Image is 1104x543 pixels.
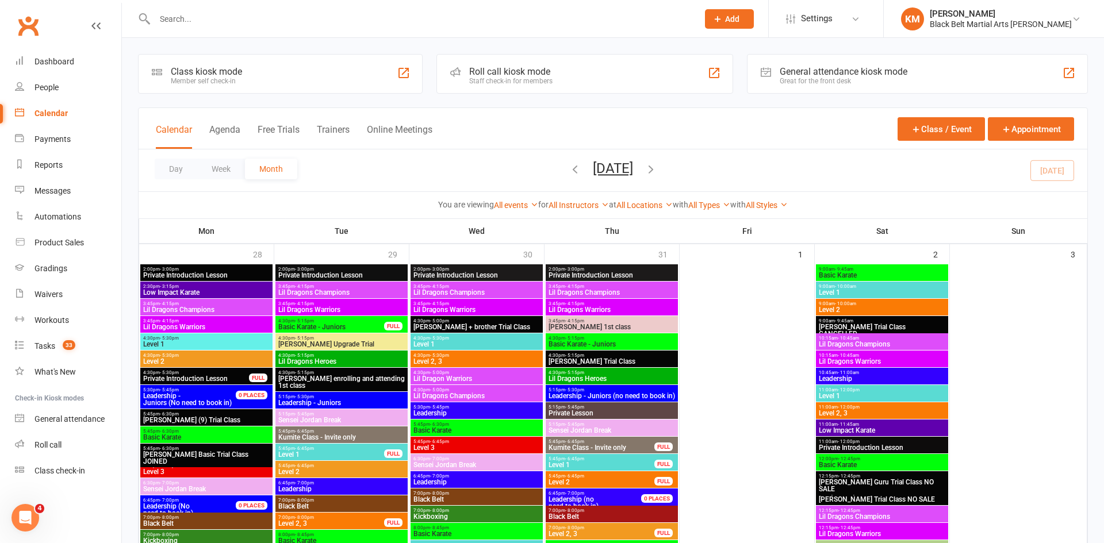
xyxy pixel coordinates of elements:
span: 3:45pm [548,301,676,306]
span: [PERSON_NAME] 1st class [548,324,676,330]
span: Level 1 [818,289,946,296]
span: 4:30pm [278,318,385,324]
a: Tasks 33 [15,333,121,359]
span: Leadership - Juniors (no need to book in) [548,392,676,399]
span: 12:00pm [818,456,946,461]
div: 30 [523,244,544,263]
span: 11:00am [818,439,946,444]
div: Gradings [34,264,67,273]
span: Settings [801,6,833,32]
button: [DATE] [593,160,633,176]
span: Private Introduction Lesson [278,272,405,279]
button: Calendar [156,124,192,149]
span: 5:15pm [278,394,405,399]
span: - 9:45am [835,318,853,324]
input: Search... [151,11,690,27]
div: KM [901,7,924,30]
span: Leadership (no [549,495,594,503]
div: General attendance [34,414,105,423]
span: - 6:30pm [430,422,449,427]
th: Tue [274,219,409,243]
span: - 4:15pm [430,284,449,289]
a: General attendance kiosk mode [15,406,121,432]
span: - 3:00pm [565,267,584,272]
div: FULL [249,373,267,382]
span: - 10:45am [838,353,859,358]
span: 6:30pm [413,456,540,461]
span: - 5:30pm [565,387,584,392]
span: Level 2 [818,306,946,313]
div: 1 [798,244,814,263]
a: People [15,75,121,101]
span: 6:45pm [143,498,250,503]
span: 6:45pm [278,480,405,486]
span: Private Introduction Lesson [548,272,676,279]
span: Lil Dragons Champions [143,306,270,313]
span: 4:30pm [413,353,540,358]
span: Basic Karate - Juniors [548,341,676,348]
span: Leadership - Juniors [278,399,405,406]
span: - 7:00pm [160,498,179,503]
span: Lil Dragons Champions [278,289,405,296]
span: - 6:30pm [160,446,179,451]
div: 3 [1071,244,1087,263]
button: Agenda [209,124,240,149]
span: Sensei Jordan Break [143,486,270,492]
div: Calendar [34,109,68,118]
span: - 12:00pm [838,439,860,444]
div: FULL [384,449,402,458]
span: 5:15pm [548,387,676,392]
span: Level 3 [143,468,270,475]
span: - 10:45am [838,336,859,341]
span: 5:45pm [413,439,540,444]
span: 5:45pm [548,473,655,479]
a: All Styles [746,201,788,210]
span: - 10:00am [835,301,856,306]
a: Clubworx [14,11,43,40]
div: 0 PLACES [236,391,267,399]
span: 33 [63,340,75,350]
span: 5:45pm [278,429,405,434]
div: Dashboard [34,57,74,66]
span: - 4:15pm [565,284,584,289]
div: Roll call kiosk mode [469,66,553,77]
div: Reports [34,160,63,170]
span: - 5:30pm [160,353,179,358]
span: 4:30pm [278,336,405,341]
th: Mon [139,219,274,243]
div: FULL [384,322,402,330]
span: 3:45pm [143,318,270,324]
span: - 4:15pm [160,318,179,324]
span: 3:45pm [548,318,676,324]
span: - 5:30pm [295,394,314,399]
span: - 5:15pm [295,318,314,324]
span: Black Belt [413,496,540,503]
strong: with [673,200,688,209]
a: Payments [15,126,121,152]
div: 2 [933,244,949,263]
th: Sun [950,219,1087,243]
div: Automations [34,212,81,221]
span: Level 2 [143,358,270,365]
span: 3:45pm [548,284,676,289]
span: - 5:45pm [565,422,584,427]
span: Basic Karate - Juniors [278,324,385,330]
span: Level 2, 3 [413,358,540,365]
span: 5:45pm [548,439,655,444]
span: Add [725,14,739,24]
span: 3:45pm [278,284,405,289]
span: - 6:45pm [295,463,314,468]
div: Messages [34,186,71,195]
span: - 12:00pm [838,387,860,392]
span: - 5:00pm [430,370,449,375]
span: Private Introduction Lesson [143,375,250,382]
span: 4 [35,504,44,513]
div: Roll call [34,440,62,449]
div: General attendance kiosk mode [780,66,907,77]
span: Low Impact Karate [143,289,270,296]
a: All Instructors [549,201,609,210]
span: - 12:45pm [838,456,860,461]
span: 12:15pm [818,473,946,479]
span: Leadership - [143,392,181,400]
span: Kumite Class - Invite only [548,444,655,451]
